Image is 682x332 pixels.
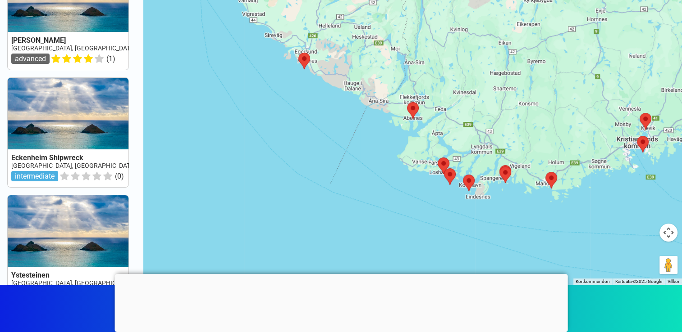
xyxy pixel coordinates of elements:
a: Villkor [668,279,679,284]
button: Kamerakontroller för kartor [659,224,677,242]
div: Get the Zentacle app! [11,296,671,313]
a: [GEOGRAPHIC_DATA], [GEOGRAPHIC_DATA] [11,45,136,52]
img: Google [146,273,175,285]
a: [GEOGRAPHIC_DATA], [GEOGRAPHIC_DATA] [11,279,136,287]
iframe: Advertisement [114,274,568,330]
a: Öppna detta område i Google Maps (i ett nytt fönster) [146,273,175,285]
button: Kortkommandon [576,278,610,285]
div: Full dive log with 15k+ locations, reviews, and photos [11,316,671,327]
button: Dra Pegman till kartan för att öppna Street View [659,256,677,274]
a: [GEOGRAPHIC_DATA], [GEOGRAPHIC_DATA] [11,162,136,169]
span: Kartdata ©2025 Google [615,279,662,284]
